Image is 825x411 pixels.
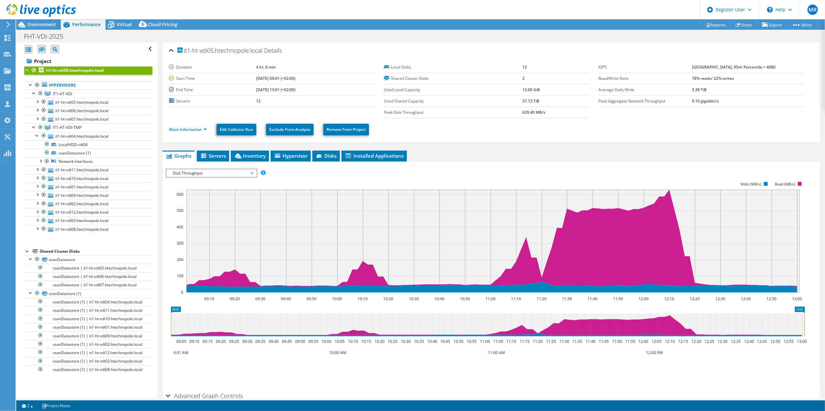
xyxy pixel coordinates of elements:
label: Servers [169,98,256,104]
text: 11:45 [599,339,609,344]
text: 11:10 [511,296,521,301]
a: vsanDatastore (1) | it1-ht-vdi11.htechnopole.local [24,306,152,314]
a: vsanDatastore [24,255,152,264]
a: Reports [700,20,731,30]
label: Shared Cluster Disks [384,75,522,82]
text: 11:30 [560,339,570,344]
a: it1-ht-vdi09.htechnopole.local [24,191,152,199]
text: 09:10 [205,296,215,301]
text: 12:30 [716,296,726,301]
text: 11:10 [507,339,517,344]
span: it1-ht-vdi05.htechnopole.local [177,47,262,54]
text: 12:00 [639,339,649,344]
text: 10:55 [467,339,477,344]
text: 11:40 [586,339,596,344]
label: Average Daily Write [598,87,692,93]
span: Environment [28,21,56,27]
a: it1-ht-vdi04.htechnopole.local [24,132,152,140]
text: 10:10 [348,339,358,344]
span: Servers [200,153,226,159]
text: 09:20 [216,339,226,344]
text: 12:50 [771,339,781,344]
text: 11:40 [588,296,598,301]
text: 11:50 [613,296,623,301]
a: it1-ht-vdi11.htechnopole.local [24,166,152,174]
text: 10:20 [375,339,385,344]
text: 11:25 [546,339,556,344]
a: Network Interfaces [24,157,152,166]
text: 10:50 [454,339,464,344]
text: 300 [177,240,184,246]
a: it1-ht-vdi07.htechnopole.local [24,115,152,123]
a: 2 [17,402,38,410]
text: 11:20 [537,296,547,301]
text: 11:55 [626,339,636,344]
span: Disk Throughput [170,169,253,177]
text: 10:50 [460,296,470,301]
text: 09:40 [269,339,279,344]
text: 09:35 [256,339,266,344]
b: it1-ht-vdi05.htechnopole.local [46,68,104,73]
label: Read/Write Ratio [598,75,692,82]
a: IT1-HT-VDI-TMP [24,123,152,132]
text: 12:10 [664,296,674,301]
text: 09:30 [243,339,253,344]
text: 09:45 [282,339,292,344]
text: 11:15 [520,339,530,344]
b: 2 [522,76,525,81]
b: 9.10 gigabits/s [692,98,719,104]
text: 13:00 [792,296,802,301]
span: Hypervisor [274,153,307,159]
a: vsanDatastore (1) | it1-ht-vdi03.htechnopole.local [24,357,152,365]
h2: Advanced Graph Controls [166,389,243,402]
text: 10:30 [409,296,419,301]
a: vsanDatastore (1) | it1-ht-vdi10.htechnopole.local [24,315,152,323]
a: vsanDatastore | it1-ht-vdi06.htechnopole.local [24,272,152,281]
a: Hypervisors [24,81,152,90]
text: 10:00 [322,339,332,344]
a: it1-ht-vdi10.htechnopole.local [24,174,152,183]
text: 11:35 [573,339,583,344]
span: Cloud Pricing [148,21,177,27]
text: 09:30 [256,296,266,301]
text: 11:00 [480,339,490,344]
text: 12:20 [692,339,702,344]
text: 10:00 [332,296,342,301]
text: 12:40 [744,339,754,344]
span: IT1-HT-VDI-TMP [53,125,82,130]
label: Used Shared Capacity [384,98,522,104]
text: 10:40 [435,296,445,301]
a: Project [24,56,152,66]
text: 200 [177,257,184,262]
text: 0 [181,290,183,295]
a: vsanDatastore | it1-ht-vdi07.htechnopole.local [24,281,152,289]
text: 09:20 [230,296,240,301]
text: 09:25 [229,339,240,344]
text: 10:15 [362,339,372,344]
a: Exclude From Analysis [266,124,314,135]
label: IOPS [598,64,692,70]
a: it1-ht-vdi03.htechnopole.local [24,216,152,225]
span: Installed Applications [345,153,404,159]
text: 09:50 [307,296,317,301]
text: 11:05 [494,339,504,344]
text: 400 [176,224,183,230]
a: it1-ht-vdi05.htechnopole.local [24,66,152,75]
label: Peak Disk Throughput [384,109,522,116]
a: Export [757,20,787,30]
text: 12:30 [718,339,728,344]
text: 12:50 [767,296,777,301]
text: 12:20 [690,296,700,301]
text: 12:35 [731,339,741,344]
b: 12 [256,98,261,104]
text: 10:35 [414,339,424,344]
a: vsanDatastore (1) | it1-ht-vdi09.htechnopole.local [24,332,152,340]
a: it1-ht-vdi05.htechnopole.local [24,98,152,106]
text: 09:50 [295,339,306,344]
text: 10:30 [401,339,411,344]
text: 12:05 [652,339,662,344]
text: 12:45 [757,339,767,344]
text: 11:30 [562,296,572,301]
text: 10:45 [440,339,451,344]
b: [DATE] 13:01 (+02:00) [256,87,295,92]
